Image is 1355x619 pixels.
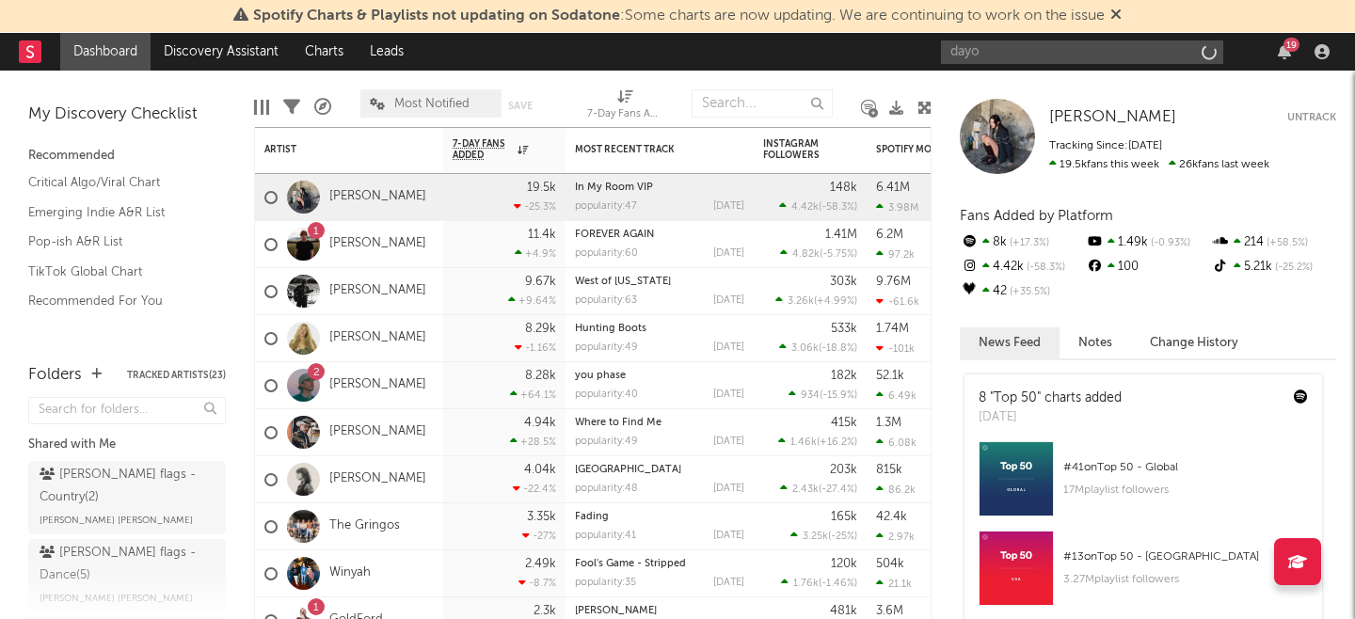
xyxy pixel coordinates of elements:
[525,370,556,382] div: 8.28k
[792,249,820,260] span: 4.82k
[527,182,556,194] div: 19.5k
[941,40,1223,64] input: Search for artists
[831,511,857,523] div: 165k
[514,200,556,213] div: -25.3 %
[790,530,857,542] div: ( )
[803,532,828,542] span: 3.25k
[575,183,653,193] a: In My Room VIP
[1049,140,1162,151] span: Tracking Since: [DATE]
[575,248,638,259] div: popularity: 60
[820,437,854,448] span: +16.2 %
[763,138,829,161] div: Instagram Followers
[329,471,426,487] a: [PERSON_NAME]
[575,531,636,541] div: popularity: 41
[825,229,857,241] div: 1.41M
[831,323,857,335] div: 533k
[1264,238,1308,248] span: +58.5 %
[329,283,426,299] a: [PERSON_NAME]
[28,262,207,282] a: TikTok Global Chart
[575,230,654,240] a: FOREVER AGAIN
[1085,255,1210,279] div: 100
[960,230,1085,255] div: 8k
[1287,108,1336,127] button: Untrack
[575,559,744,569] div: Fool's Game - Stripped
[28,539,226,612] a: [PERSON_NAME] flags - Dance(5)[PERSON_NAME] [PERSON_NAME]
[575,371,626,381] a: you phase
[791,343,819,354] span: 3.06k
[788,296,814,307] span: 3.26k
[830,605,857,617] div: 481k
[876,417,901,429] div: 1.3M
[876,370,904,382] div: 52.1k
[575,418,744,428] div: Where to Find Me
[964,441,1322,531] a: #41onTop 50 - Global17Mplaylist followers
[253,8,620,24] span: Spotify Charts & Playlists not updating on Sodatone
[817,296,854,307] span: +4.99 %
[1063,456,1308,479] div: # 41 on Top 50 - Global
[127,371,226,380] button: Tracked Artists(23)
[831,417,857,429] div: 415k
[780,247,857,260] div: ( )
[1131,327,1257,358] button: Change History
[515,341,556,354] div: -1.16 %
[28,172,207,193] a: Critical Algo/Viral Chart
[876,578,912,590] div: 21.1k
[801,390,820,401] span: 934
[575,512,744,522] div: Fading
[1024,262,1065,273] span: -58.3 %
[28,103,226,126] div: My Discovery Checklist
[575,465,744,475] div: New House
[453,138,513,161] span: 7-Day Fans Added
[40,464,210,509] div: [PERSON_NAME] flags - Country ( 2 )
[713,484,744,494] div: [DATE]
[979,408,1126,427] div: [DATE]
[587,80,662,135] div: 7-Day Fans Added (7-Day Fans Added)
[254,80,269,135] div: Edit Columns
[1060,327,1131,358] button: Notes
[575,324,744,334] div: Hunting Boots
[28,202,207,223] a: Emerging Indie A&R List
[1007,238,1049,248] span: +17.3 %
[713,389,744,400] div: [DATE]
[575,465,681,475] a: [GEOGRAPHIC_DATA]
[692,89,833,118] input: Search...
[292,33,357,71] a: Charts
[28,397,226,424] input: Search for folders...
[1049,159,1269,170] span: 26k fans last week
[394,98,470,110] span: Most Notified
[791,202,819,213] span: 4.42k
[508,294,556,307] div: +9.64 %
[1110,8,1122,24] span: Dismiss
[1272,262,1313,273] span: -25.2 %
[575,144,716,155] div: Most Recent Track
[40,542,210,587] div: [PERSON_NAME] flags - Dance ( 5 )
[28,434,226,456] div: Shared with Me
[876,201,918,214] div: 3.98M
[575,183,744,193] div: In My Room VIP
[508,101,533,111] button: Save
[575,606,744,616] div: Celeste
[525,558,556,570] div: 2.49k
[575,295,637,306] div: popularity: 63
[329,377,426,393] a: [PERSON_NAME]
[793,579,819,589] span: 1.76k
[876,276,911,288] div: 9.76M
[790,437,817,448] span: 1.46k
[329,330,426,346] a: [PERSON_NAME]
[960,255,1085,279] div: 4.42k
[283,80,300,135] div: Filters
[575,578,636,588] div: popularity: 35
[264,144,406,155] div: Artist
[329,518,400,534] a: The Gringos
[524,464,556,476] div: 4.04k
[831,558,857,570] div: 120k
[831,370,857,382] div: 182k
[28,231,207,252] a: Pop-ish A&R List
[831,532,854,542] span: -25 %
[28,291,207,311] a: Recommended For You
[575,559,686,569] a: Fool's Game - Stripped
[329,189,426,205] a: [PERSON_NAME]
[1063,479,1308,501] div: 17M playlist followers
[775,294,857,307] div: ( )
[329,236,426,252] a: [PERSON_NAME]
